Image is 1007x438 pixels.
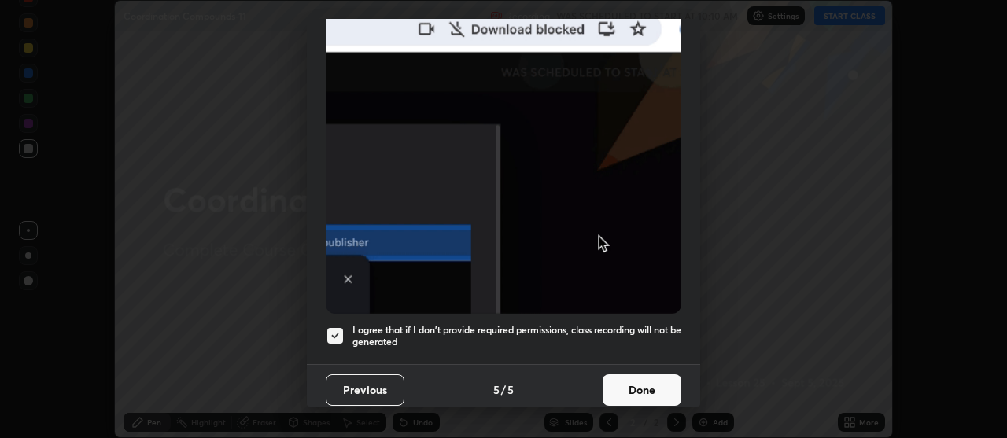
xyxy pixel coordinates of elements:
[493,381,500,398] h4: 5
[326,374,404,406] button: Previous
[352,324,681,348] h5: I agree that if I don't provide required permissions, class recording will not be generated
[501,381,506,398] h4: /
[507,381,514,398] h4: 5
[603,374,681,406] button: Done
